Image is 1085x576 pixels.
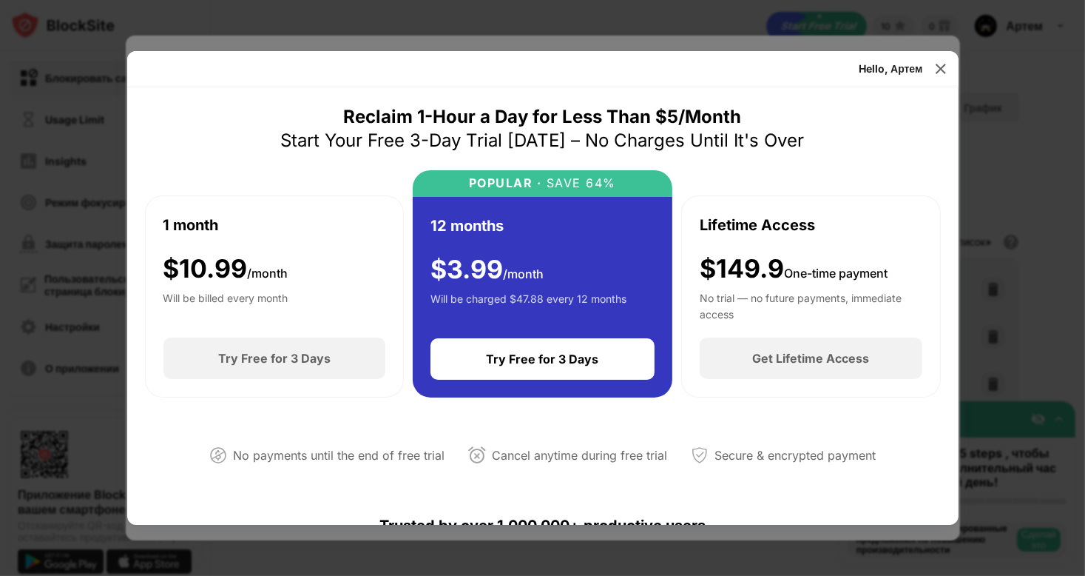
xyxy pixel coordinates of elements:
[503,267,544,281] span: /month
[468,446,486,464] img: cancel-anytime
[163,254,288,284] div: $ 10.99
[487,352,599,366] div: Try Free for 3 Days
[248,266,288,281] span: /month
[714,445,876,466] div: Secure & encrypted payment
[209,446,227,464] img: not-paying
[344,105,742,129] div: Reclaim 1-Hour a Day for Less Than $5/Month
[430,255,544,285] div: $ 3.99
[859,63,922,75] div: Hello, Артем
[492,445,667,466] div: Cancel anytime during free trial
[469,176,542,190] div: POPULAR ·
[281,129,805,153] div: Start Your Free 3-Day Trial [DATE] – No Charges Until It's Over
[700,290,922,320] div: No trial — no future payments, immediate access
[233,445,445,466] div: No payments until the end of free trial
[700,254,888,284] div: $149.9
[430,291,626,321] div: Will be charged $47.88 every 12 months
[700,214,815,236] div: Lifetime Access
[163,214,219,236] div: 1 month
[752,351,869,366] div: Get Lifetime Access
[163,290,288,320] div: Will be billed every month
[784,266,888,281] span: One-time payment
[145,490,941,561] div: Trusted by over 1,000,000+ productive users
[542,176,617,190] div: SAVE 64%
[430,215,504,237] div: 12 months
[691,446,709,464] img: secured-payment
[218,351,331,366] div: Try Free for 3 Days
